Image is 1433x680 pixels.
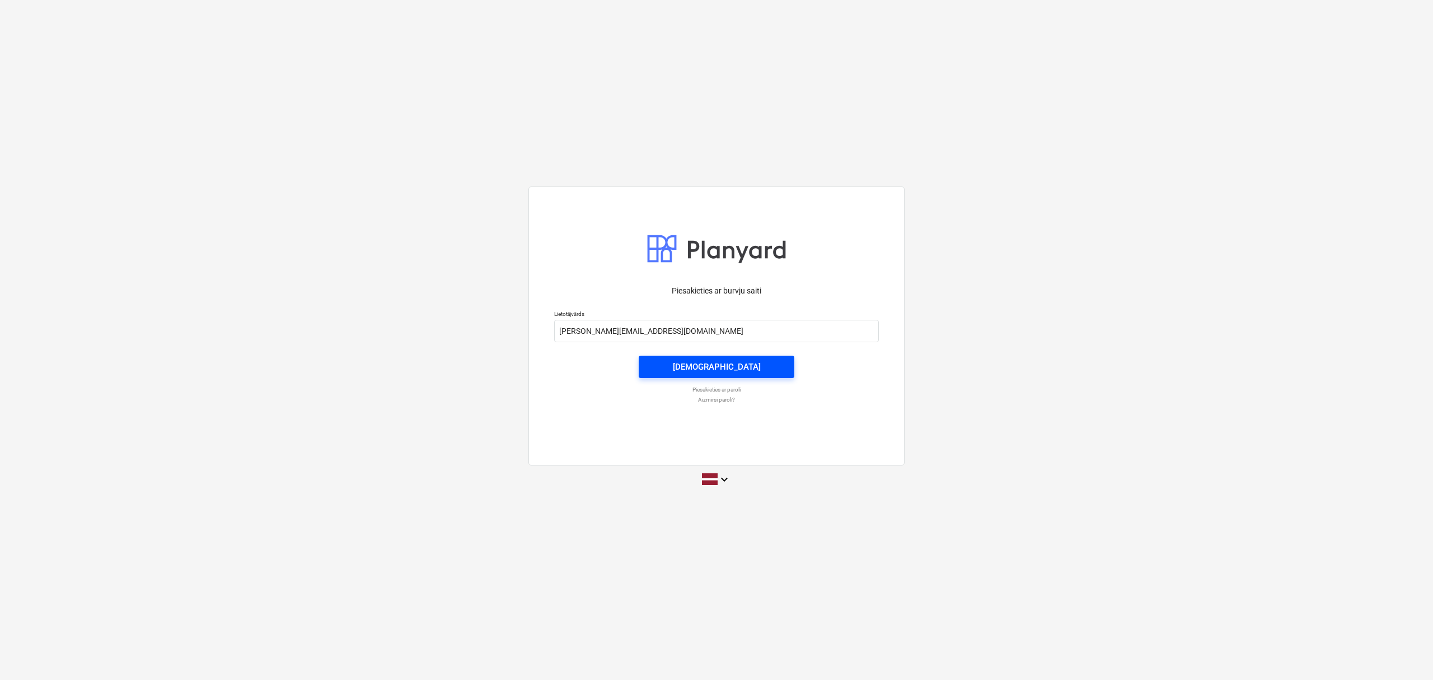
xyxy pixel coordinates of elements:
i: keyboard_arrow_down [718,473,731,486]
p: Piesakieties ar burvju saiti [554,285,879,297]
p: Lietotājvārds [554,310,879,320]
input: Lietotājvārds [554,320,879,342]
a: Aizmirsi paroli? [549,396,884,403]
a: Piesakieties ar paroli [549,386,884,393]
button: [DEMOGRAPHIC_DATA] [639,356,794,378]
div: [DEMOGRAPHIC_DATA] [673,360,761,374]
